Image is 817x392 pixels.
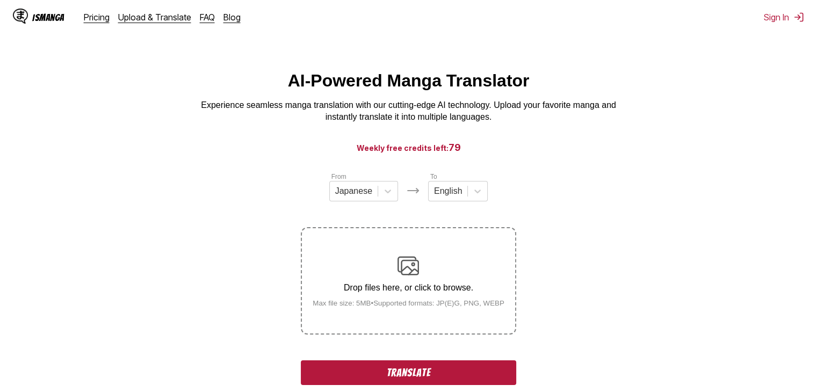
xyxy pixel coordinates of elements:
[118,12,191,23] a: Upload & Translate
[449,142,461,153] span: 79
[13,9,28,24] img: IsManga Logo
[331,173,346,180] label: From
[793,12,804,23] img: Sign out
[13,9,84,26] a: IsManga LogoIsManga
[407,184,420,197] img: Languages icon
[84,12,110,23] a: Pricing
[26,141,791,154] h3: Weekly free credits left:
[223,12,241,23] a: Blog
[194,99,624,124] p: Experience seamless manga translation with our cutting-edge AI technology. Upload your favorite m...
[764,12,804,23] button: Sign In
[304,283,513,293] p: Drop files here, or click to browse.
[430,173,437,180] label: To
[200,12,215,23] a: FAQ
[301,360,516,385] button: Translate
[304,299,513,307] small: Max file size: 5MB • Supported formats: JP(E)G, PNG, WEBP
[32,12,64,23] div: IsManga
[288,71,530,91] h1: AI-Powered Manga Translator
